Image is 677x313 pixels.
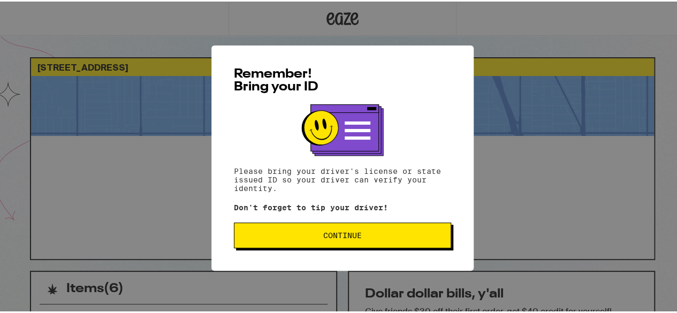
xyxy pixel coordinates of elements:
p: Don't forget to tip your driver! [234,202,451,210]
button: Continue [234,221,451,247]
span: Hi. Need any help? [6,7,77,16]
span: Remember! Bring your ID [234,66,318,92]
p: Please bring your driver's license or state issued ID so your driver can verify your identity. [234,165,451,191]
span: Continue [323,230,362,238]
